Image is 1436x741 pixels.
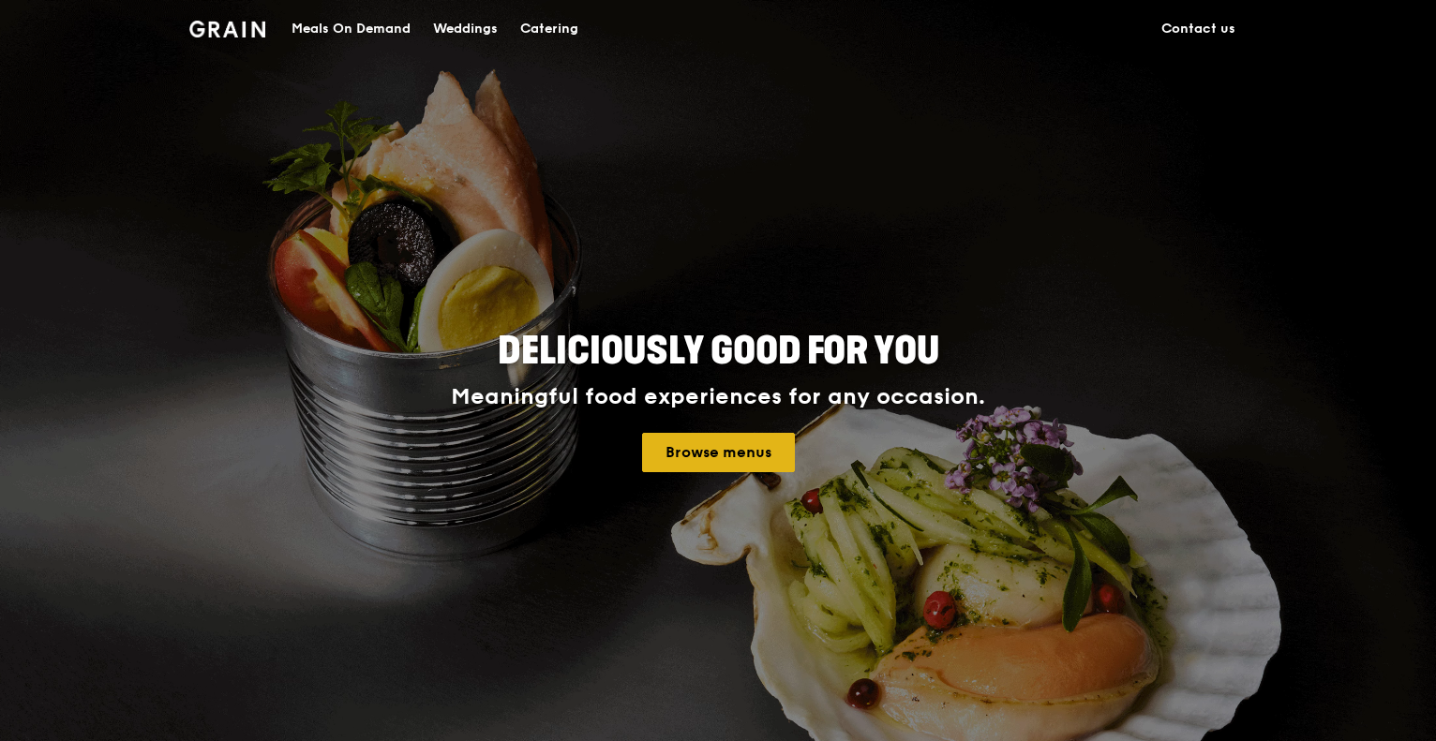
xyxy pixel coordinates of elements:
div: Meals On Demand [292,1,411,57]
a: Browse menus [642,433,795,472]
a: Catering [509,1,590,57]
a: Weddings [422,1,509,57]
a: Contact us [1150,1,1247,57]
span: Deliciously good for you [498,329,939,374]
div: Catering [520,1,578,57]
div: Meaningful food experiences for any occasion. [381,384,1055,410]
img: Grain [189,21,265,37]
div: Weddings [433,1,498,57]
